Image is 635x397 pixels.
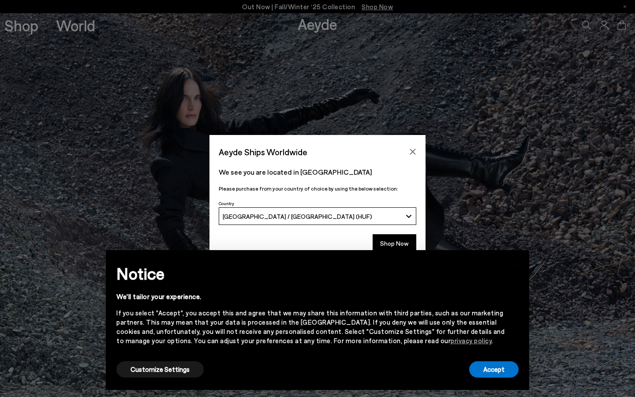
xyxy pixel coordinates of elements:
div: If you select "Accept", you accept this and agree that we may share this information with third p... [116,308,504,345]
h2: Notice [116,262,504,285]
a: privacy policy [451,337,492,345]
span: Aeyde Ships Worldwide [219,144,307,160]
p: Please purchase from your country of choice by using the below selection: [219,184,416,193]
button: Accept [469,361,519,378]
div: We'll tailor your experience. [116,292,504,301]
button: Close [406,145,419,158]
span: [GEOGRAPHIC_DATA] / [GEOGRAPHIC_DATA] (HUF) [223,213,372,220]
button: Close this notice [504,253,526,274]
span: Country [219,201,234,206]
p: We see you are located in [GEOGRAPHIC_DATA] [219,167,416,177]
button: Customize Settings [116,361,204,378]
button: Shop Now [373,234,416,253]
span: × [512,257,518,270]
